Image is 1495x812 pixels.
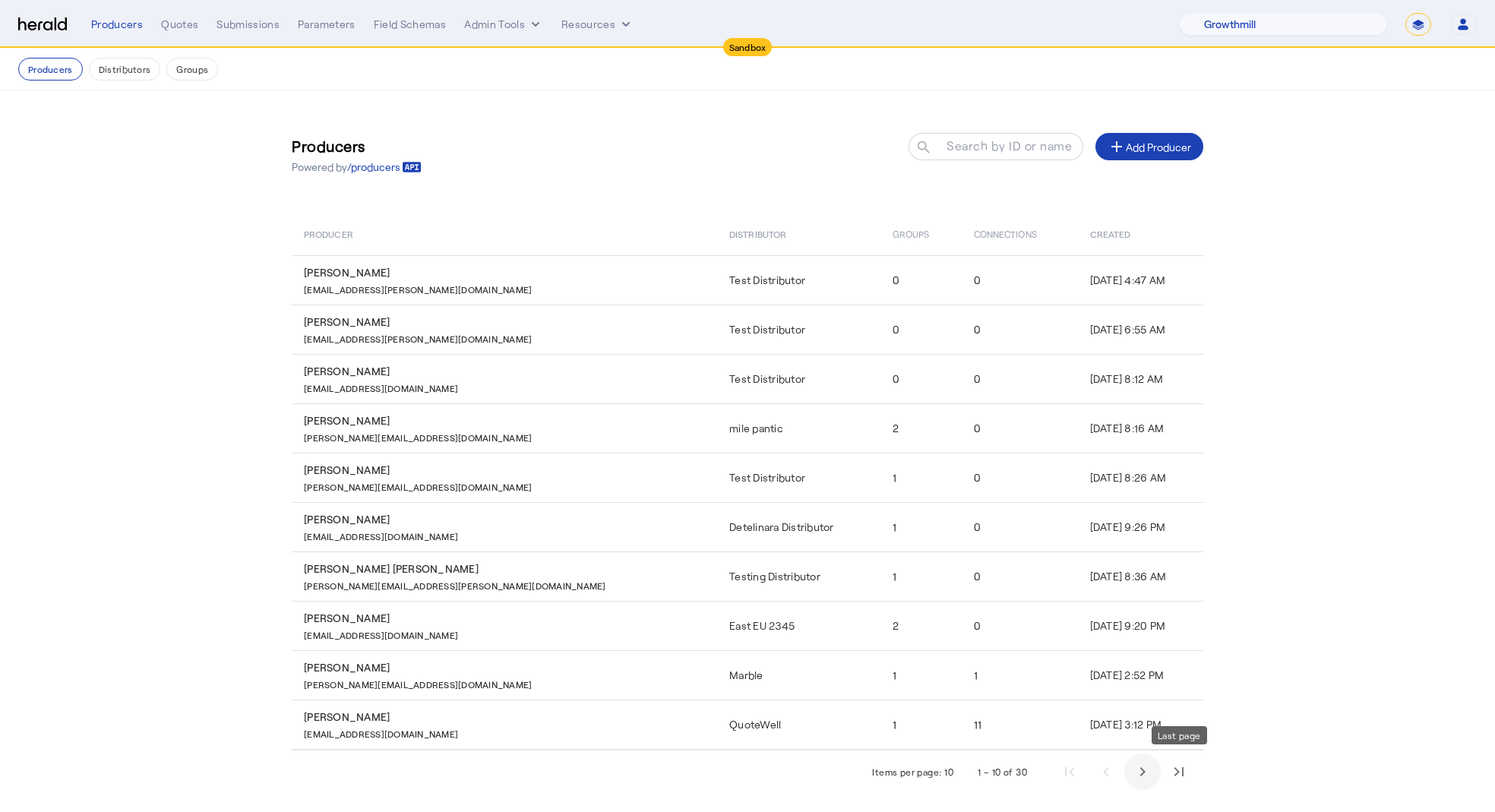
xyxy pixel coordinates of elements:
[304,265,711,280] div: [PERSON_NAME]
[304,364,711,379] div: [PERSON_NAME]
[1108,137,1126,156] mat-icon: add
[909,139,934,158] mat-icon: search
[1078,601,1203,650] td: [DATE] 9:20 PM
[18,58,83,81] button: Producers
[304,675,532,690] p: [PERSON_NAME][EMAIL_ADDRESS][DOMAIN_NAME]
[880,502,962,551] td: 1
[217,17,280,32] div: Submissions
[464,17,543,32] button: internal dropdown menu
[304,611,711,626] div: [PERSON_NAME]
[880,601,962,650] td: 2
[717,354,880,403] td: Test Distributor
[1078,354,1203,403] td: [DATE] 8:12 AM
[292,213,717,255] th: Producer
[974,618,1072,633] div: 0
[304,428,532,444] p: [PERSON_NAME][EMAIL_ADDRESS][DOMAIN_NAME]
[880,453,962,502] td: 1
[944,764,953,779] div: 10
[304,330,532,345] p: [EMAIL_ADDRESS][PERSON_NAME][DOMAIN_NAME]
[717,213,880,255] th: Distributor
[1078,255,1203,305] td: [DATE] 4:47 AM
[717,255,880,305] td: Test Distributor
[974,371,1072,387] div: 0
[717,551,880,601] td: Testing Distributor
[974,421,1072,436] div: 0
[880,213,962,255] th: Groups
[880,551,962,601] td: 1
[880,700,962,750] td: 1
[974,322,1072,337] div: 0
[880,255,962,305] td: 0
[304,527,458,542] p: [EMAIL_ADDRESS][DOMAIN_NAME]
[880,354,962,403] td: 0
[304,577,606,592] p: [PERSON_NAME][EMAIL_ADDRESS][PERSON_NAME][DOMAIN_NAME]
[561,17,634,32] button: Resources dropdown menu
[717,700,880,750] td: QuoteWell
[717,305,880,354] td: Test Distributor
[1095,133,1203,160] button: Add Producer
[872,764,941,779] div: Items per page:
[974,470,1072,485] div: 0
[292,160,422,175] p: Powered by
[717,601,880,650] td: East EU 2345
[304,709,711,725] div: [PERSON_NAME]
[18,17,67,32] img: Herald Logo
[974,520,1072,535] div: 0
[974,668,1072,683] div: 1
[347,160,422,175] a: /producers
[91,17,143,32] div: Producers
[89,58,161,81] button: Distributors
[880,403,962,453] td: 2
[1078,305,1203,354] td: [DATE] 6:55 AM
[880,650,962,700] td: 1
[1078,551,1203,601] td: [DATE] 8:36 AM
[1078,700,1203,750] td: [DATE] 3:12 PM
[717,453,880,502] td: Test Distributor
[304,561,711,577] div: [PERSON_NAME] [PERSON_NAME]
[1108,137,1191,156] div: Add Producer
[304,660,711,675] div: [PERSON_NAME]
[161,17,198,32] div: Quotes
[1161,754,1197,790] button: Last page
[304,280,532,295] p: [EMAIL_ADDRESS][PERSON_NAME][DOMAIN_NAME]
[304,463,711,478] div: [PERSON_NAME]
[978,764,1027,779] div: 1 – 10 of 30
[717,403,880,453] td: mile pantic
[880,305,962,354] td: 0
[304,512,711,527] div: [PERSON_NAME]
[717,502,880,551] td: Detelinara Distributor
[947,138,1072,153] mat-label: Search by ID or name
[974,717,1072,732] div: 11
[1124,754,1161,790] button: Next page
[292,135,422,156] h3: Producers
[304,413,711,428] div: [PERSON_NAME]
[304,379,458,394] p: [EMAIL_ADDRESS][DOMAIN_NAME]
[1078,502,1203,551] td: [DATE] 9:26 PM
[304,478,532,493] p: [PERSON_NAME][EMAIL_ADDRESS][DOMAIN_NAME]
[723,38,773,56] div: Sandbox
[1078,213,1203,255] th: Created
[1078,453,1203,502] td: [DATE] 8:26 AM
[1078,403,1203,453] td: [DATE] 8:16 AM
[166,58,218,81] button: Groups
[304,626,458,641] p: [EMAIL_ADDRESS][DOMAIN_NAME]
[717,650,880,700] td: Marble
[298,17,356,32] div: Parameters
[974,273,1072,288] div: 0
[974,569,1072,584] div: 0
[304,314,711,330] div: [PERSON_NAME]
[962,213,1078,255] th: Connections
[1152,726,1207,744] div: Last page
[304,725,458,740] p: [EMAIL_ADDRESS][DOMAIN_NAME]
[374,17,447,32] div: Field Schemas
[1078,650,1203,700] td: [DATE] 2:52 PM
